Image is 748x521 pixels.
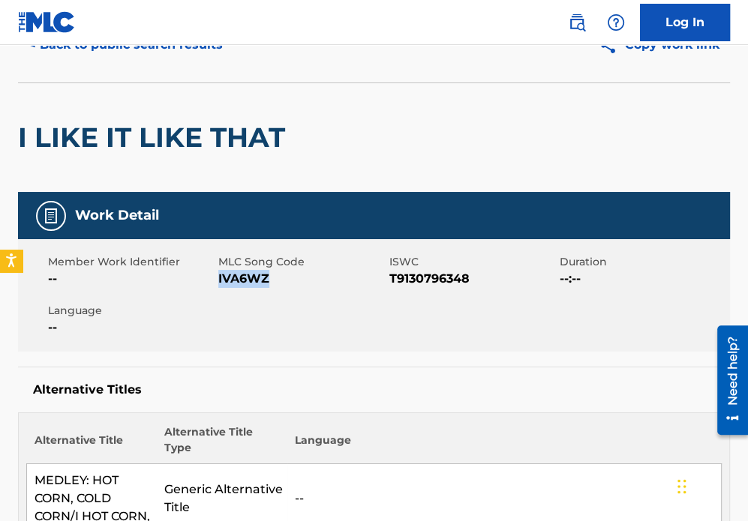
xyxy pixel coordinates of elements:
[18,26,233,64] button: < Back to public search results
[677,464,686,509] div: Drag
[389,254,556,270] span: ISWC
[562,7,592,37] a: Public Search
[48,319,215,337] span: --
[218,254,385,270] span: MLC Song Code
[48,270,215,288] span: --
[560,270,726,288] span: --:--
[706,320,748,441] iframe: Resource Center
[588,26,730,64] button: Copy work link
[673,449,748,521] iframe: Chat Widget
[640,4,730,41] a: Log In
[18,11,76,33] img: MLC Logo
[601,7,631,37] div: Help
[287,424,722,464] th: Language
[75,207,159,224] h5: Work Detail
[607,13,625,31] img: help
[389,270,556,288] span: T9130796348
[48,254,215,270] span: Member Work Identifier
[560,254,726,270] span: Duration
[33,382,715,397] h5: Alternative Titles
[42,207,60,225] img: Work Detail
[18,121,293,154] h2: I LIKE IT LIKE THAT
[157,424,287,464] th: Alternative Title Type
[599,36,625,55] img: Copy work link
[218,270,385,288] span: IVA6WZ
[568,13,586,31] img: search
[27,424,158,464] th: Alternative Title
[48,303,215,319] span: Language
